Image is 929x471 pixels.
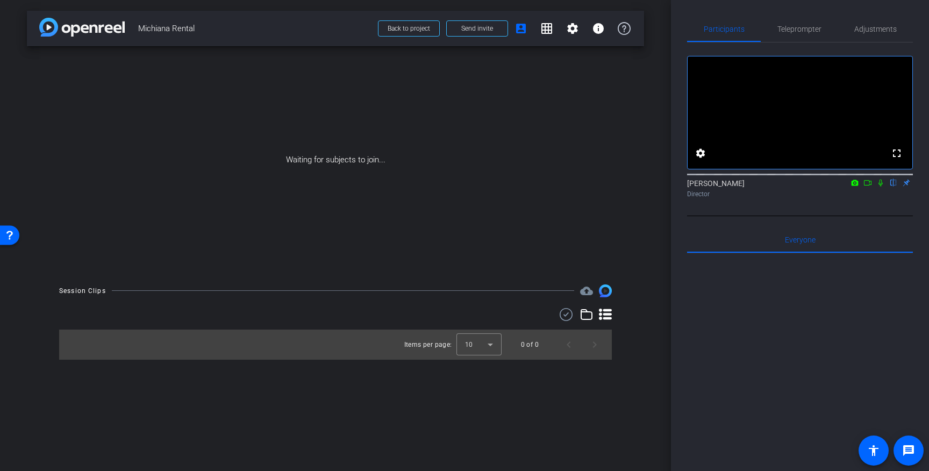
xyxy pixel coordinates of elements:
[694,147,707,160] mat-icon: settings
[39,18,125,37] img: app-logo
[404,339,452,350] div: Items per page:
[556,332,582,358] button: Previous page
[902,444,915,457] mat-icon: message
[890,147,903,160] mat-icon: fullscreen
[521,339,539,350] div: 0 of 0
[461,24,493,33] span: Send invite
[867,444,880,457] mat-icon: accessibility
[446,20,508,37] button: Send invite
[378,20,440,37] button: Back to project
[59,286,106,296] div: Session Clips
[785,236,816,244] span: Everyone
[687,189,913,199] div: Director
[599,284,612,297] img: Session clips
[388,25,430,32] span: Back to project
[582,332,608,358] button: Next page
[704,25,745,33] span: Participants
[592,22,605,35] mat-icon: info
[580,284,593,297] span: Destinations for your clips
[540,22,553,35] mat-icon: grid_on
[777,25,821,33] span: Teleprompter
[854,25,897,33] span: Adjustments
[887,177,900,187] mat-icon: flip
[580,284,593,297] mat-icon: cloud_upload
[566,22,579,35] mat-icon: settings
[27,46,644,274] div: Waiting for subjects to join...
[514,22,527,35] mat-icon: account_box
[138,18,371,39] span: Michiana Rental
[687,178,913,199] div: [PERSON_NAME]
